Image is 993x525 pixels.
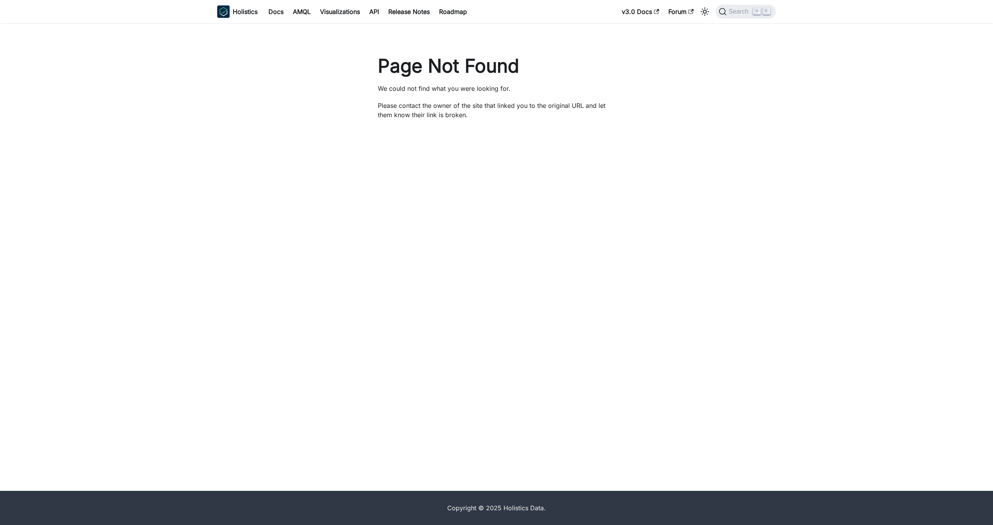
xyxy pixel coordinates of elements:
[315,5,365,18] a: Visualizations
[217,5,258,18] a: HolisticsHolistics
[365,5,384,18] a: API
[288,5,315,18] a: AMQL
[250,503,743,513] div: Copyright © 2025 Holistics Data.
[727,8,753,15] span: Search
[264,5,288,18] a: Docs
[699,5,711,18] button: Switch between dark and light mode (currently light mode)
[384,5,434,18] a: Release Notes
[763,8,770,15] kbd: K
[378,84,615,93] p: We could not find what you were looking for.
[664,5,698,18] a: Forum
[753,8,761,15] kbd: ⌘
[217,5,230,18] img: Holistics
[434,5,472,18] a: Roadmap
[716,5,776,19] button: Search (Command+K)
[378,54,615,78] h1: Page Not Found
[378,101,615,120] p: Please contact the owner of the site that linked you to the original URL and let them know their ...
[617,5,664,18] a: v3.0 Docs
[233,7,258,16] b: Holistics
